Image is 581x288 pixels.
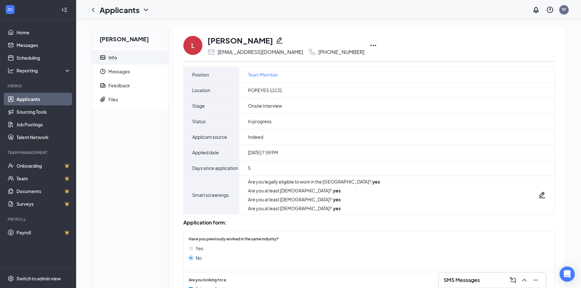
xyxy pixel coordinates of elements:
[248,71,278,78] a: Team Member
[108,64,163,78] span: Messages
[16,185,71,198] a: DocumentsCrown
[248,187,380,194] div: Are you at least [DEMOGRAPHIC_DATA]? :
[546,6,554,14] svg: QuestionInfo
[16,198,71,210] a: SurveysCrown
[519,275,529,285] button: ChevronUp
[7,6,13,13] svg: WorkstreamLogo
[100,4,140,15] h1: Applicants
[100,96,106,103] svg: Paperclip
[207,35,273,46] h1: [PERSON_NAME]
[444,277,480,284] h3: SMS Messages
[192,71,209,78] span: Position
[8,275,14,282] svg: Settings
[520,276,528,284] svg: ChevronUp
[333,188,341,193] strong: yes
[248,87,282,93] span: POPEYES 12131
[248,196,380,203] div: Are you at least [DEMOGRAPHIC_DATA]? :
[16,67,71,74] div: Reporting
[192,191,229,199] span: Smart screenings
[248,149,278,156] span: [DATE] 7:59 PM
[509,276,517,284] svg: ComposeMessage
[8,217,69,222] div: Payroll
[92,27,168,48] h2: [PERSON_NAME]
[276,37,283,44] svg: Pencil
[207,48,215,56] svg: Email
[16,172,71,185] a: TeamCrown
[16,131,71,144] a: Talent Network
[508,275,518,285] button: ComposeMessage
[92,64,168,78] a: ClockMessages
[372,179,380,184] strong: yes
[100,82,106,89] svg: Report
[559,266,575,282] div: Open Intercom Messenger
[92,50,168,64] a: ContactCardInfo
[248,178,380,185] div: Are you legally eligible to work in the [GEOGRAPHIC_DATA]? :
[192,117,206,125] span: Status
[108,54,117,61] div: Info
[196,254,202,261] span: No
[16,226,71,239] a: PayrollCrown
[16,159,71,172] a: OnboardingCrown
[189,277,227,283] span: Are you looking for a:
[16,105,71,118] a: Sourcing Tools
[192,164,238,172] span: Days since application
[92,78,168,92] a: ReportFeedback
[16,39,71,51] a: Messages
[108,96,118,103] div: Files
[192,102,205,110] span: Stage
[189,236,279,242] span: Have you previously worked in the same industry?
[61,7,68,13] svg: Collapse
[183,219,555,226] div: Application form:
[248,134,263,140] span: Indeed
[8,83,69,89] div: Hiring
[318,49,364,55] div: [PHONE_NUMBER]
[532,6,540,14] svg: Notifications
[92,92,168,106] a: PaperclipFiles
[89,6,97,14] svg: ChevronLeft
[333,197,341,202] strong: yes
[532,276,539,284] svg: Minimize
[8,150,69,155] div: Team Management
[248,205,380,211] div: Are you at least [DEMOGRAPHIC_DATA]? :
[16,118,71,131] a: Job Postings
[538,191,546,199] svg: Pencil
[369,42,377,49] svg: Ellipses
[16,26,71,39] a: Home
[108,82,130,89] div: Feedback
[100,54,106,61] svg: ContactCard
[308,48,316,56] svg: Phone
[562,7,566,12] div: TP
[16,51,71,64] a: Scheduling
[218,49,303,55] div: [EMAIL_ADDRESS][DOMAIN_NAME]
[8,67,14,74] svg: Analysis
[142,6,150,14] svg: ChevronDown
[248,165,251,171] span: 5
[191,41,195,50] div: L
[196,245,203,252] span: Yes
[192,86,210,94] span: Location
[192,149,219,156] span: Applied date
[531,275,541,285] button: Minimize
[192,133,227,141] span: Applicant source
[333,205,341,211] strong: yes
[16,275,61,282] div: Switch to admin view
[16,93,71,105] a: Applicants
[248,103,282,109] span: Onsite Interview
[100,68,106,75] svg: Clock
[248,118,271,124] span: In progress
